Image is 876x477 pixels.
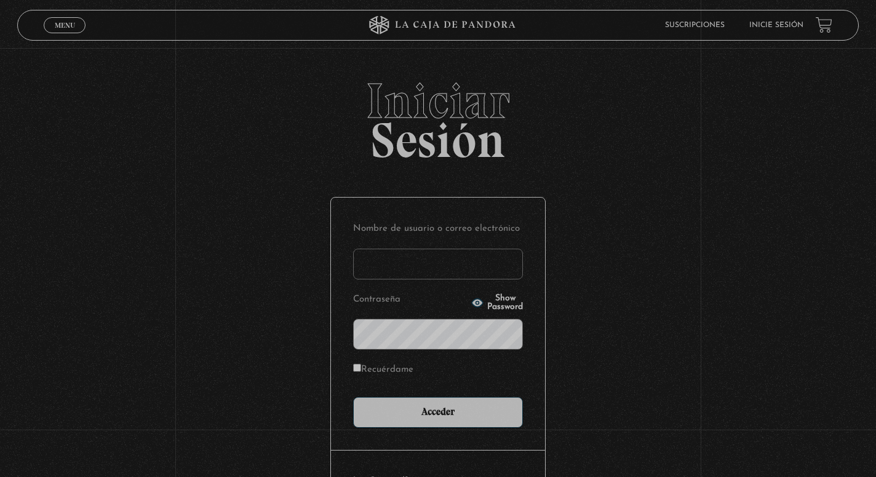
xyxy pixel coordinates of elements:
[353,364,361,372] input: Recuérdame
[353,361,413,380] label: Recuérdame
[665,22,725,29] a: Suscripciones
[50,31,79,40] span: Cerrar
[353,291,468,310] label: Contraseña
[55,22,75,29] span: Menu
[17,76,858,126] span: Iniciar
[353,397,523,428] input: Acceder
[749,22,803,29] a: Inicie sesión
[487,294,523,311] span: Show Password
[471,294,523,311] button: Show Password
[353,220,523,239] label: Nombre de usuario o correo electrónico
[816,17,832,33] a: View your shopping cart
[17,76,858,155] h2: Sesión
